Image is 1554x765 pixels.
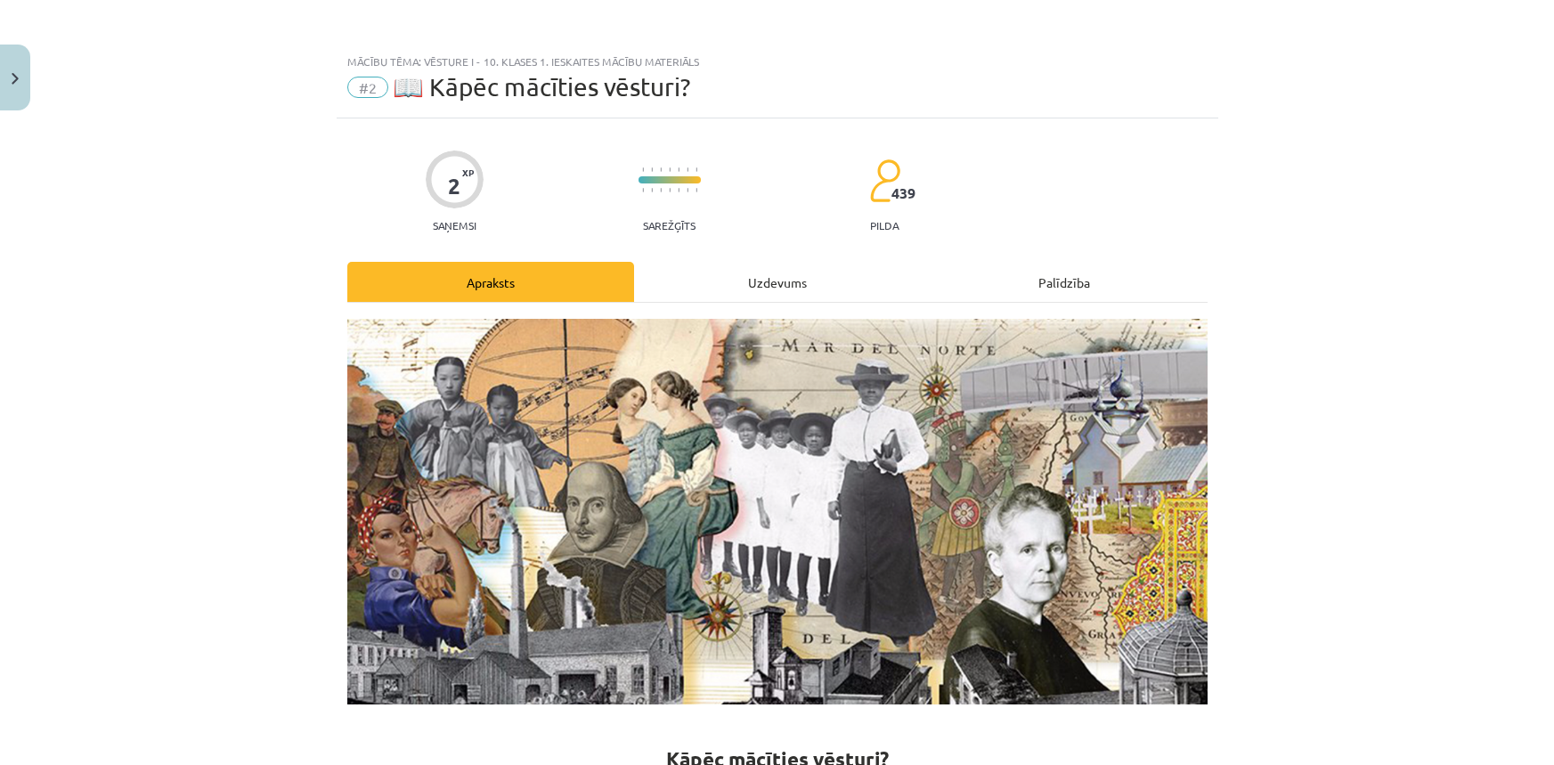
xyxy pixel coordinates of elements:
[687,167,688,172] img: icon-short-line-57e1e144782c952c97e751825c79c345078a6d821885a25fce030b3d8c18986b.svg
[448,174,460,199] div: 2
[12,73,19,85] img: icon-close-lesson-0947bae3869378f0d4975bcd49f059093ad1ed9edebbc8119c70593378902aed.svg
[634,262,921,302] div: Uzdevums
[660,167,662,172] img: icon-short-line-57e1e144782c952c97e751825c79c345078a6d821885a25fce030b3d8c18986b.svg
[462,167,474,177] span: XP
[393,72,690,102] span: 📖 Kāpēc mācīties vēsturi?
[651,188,653,192] img: icon-short-line-57e1e144782c952c97e751825c79c345078a6d821885a25fce030b3d8c18986b.svg
[669,167,671,172] img: icon-short-line-57e1e144782c952c97e751825c79c345078a6d821885a25fce030b3d8c18986b.svg
[870,219,899,232] p: pilda
[696,167,697,172] img: icon-short-line-57e1e144782c952c97e751825c79c345078a6d821885a25fce030b3d8c18986b.svg
[891,185,915,201] span: 439
[426,219,484,232] p: Saņemsi
[669,188,671,192] img: icon-short-line-57e1e144782c952c97e751825c79c345078a6d821885a25fce030b3d8c18986b.svg
[696,188,697,192] img: icon-short-line-57e1e144782c952c97e751825c79c345078a6d821885a25fce030b3d8c18986b.svg
[869,159,900,203] img: students-c634bb4e5e11cddfef0936a35e636f08e4e9abd3cc4e673bd6f9a4125e45ecb1.svg
[347,77,388,98] span: #2
[921,262,1208,302] div: Palīdzība
[660,188,662,192] img: icon-short-line-57e1e144782c952c97e751825c79c345078a6d821885a25fce030b3d8c18986b.svg
[678,188,679,192] img: icon-short-line-57e1e144782c952c97e751825c79c345078a6d821885a25fce030b3d8c18986b.svg
[678,167,679,172] img: icon-short-line-57e1e144782c952c97e751825c79c345078a6d821885a25fce030b3d8c18986b.svg
[347,262,634,302] div: Apraksts
[687,188,688,192] img: icon-short-line-57e1e144782c952c97e751825c79c345078a6d821885a25fce030b3d8c18986b.svg
[347,55,1208,68] div: Mācību tēma: Vēsture i - 10. klases 1. ieskaites mācību materiāls
[651,167,653,172] img: icon-short-line-57e1e144782c952c97e751825c79c345078a6d821885a25fce030b3d8c18986b.svg
[642,167,644,172] img: icon-short-line-57e1e144782c952c97e751825c79c345078a6d821885a25fce030b3d8c18986b.svg
[642,188,644,192] img: icon-short-line-57e1e144782c952c97e751825c79c345078a6d821885a25fce030b3d8c18986b.svg
[643,219,696,232] p: Sarežģīts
